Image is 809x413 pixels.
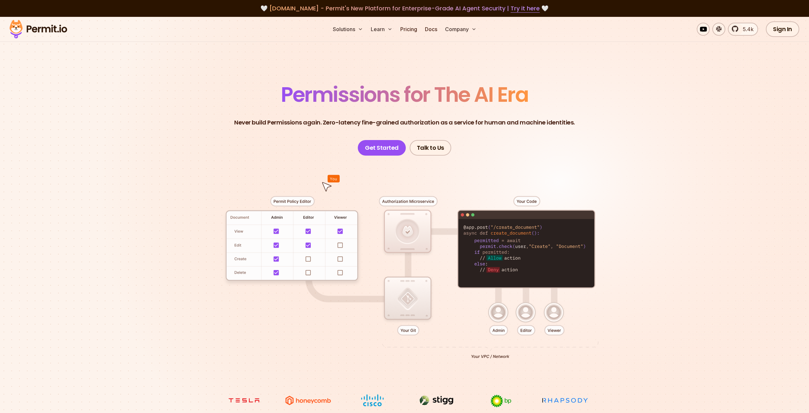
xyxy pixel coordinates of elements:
div: 🤍 🤍 [16,4,793,13]
a: Sign In [766,21,799,37]
button: Company [442,23,479,36]
span: Permissions for The AI Era [281,80,528,109]
img: bp [477,394,525,408]
a: Docs [422,23,440,36]
img: Permit logo [6,18,70,40]
img: Stigg [412,394,461,407]
button: Learn [368,23,395,36]
img: tesla [220,394,268,407]
a: 5.4k [728,23,758,36]
img: Honeycomb [284,394,332,407]
a: Talk to Us [410,140,451,156]
span: 5.4k [739,25,754,33]
span: [DOMAIN_NAME] - Permit's New Platform for Enterprise-Grade AI Agent Security | [269,4,540,12]
img: Rhapsody Health [541,394,589,407]
button: Solutions [330,23,366,36]
img: Cisco [348,394,397,407]
a: Try it here [511,4,540,13]
p: Never build Permissions again. Zero-latency fine-grained authorization as a service for human and... [234,118,575,127]
a: Pricing [398,23,420,36]
a: Get Started [358,140,406,156]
